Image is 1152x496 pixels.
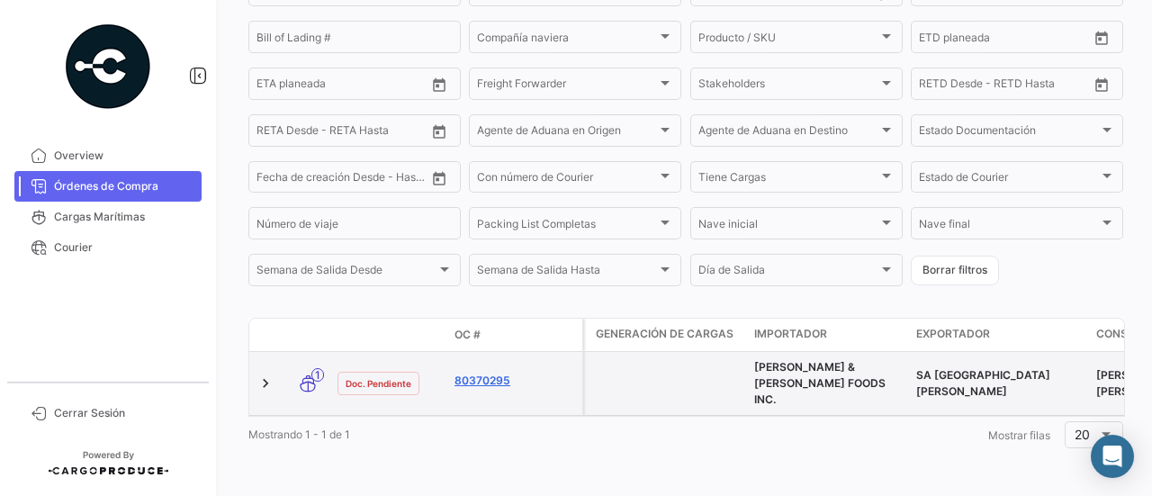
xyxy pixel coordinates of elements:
[964,80,1045,93] input: Hasta
[14,171,202,202] a: Órdenes de Compra
[698,127,878,140] span: Agente de Aduana en Destino
[256,266,436,279] span: Semana de Salida Desde
[14,232,202,263] a: Courier
[1075,427,1090,442] span: 20
[256,80,289,93] input: Desde
[426,165,453,192] button: Open calendar
[698,266,878,279] span: Día de Salida
[477,80,657,93] span: Freight Forwarder
[454,373,575,389] a: 80370295
[256,174,289,186] input: Desde
[754,326,827,342] span: Importador
[477,221,657,233] span: Packing List Completas
[919,127,1099,140] span: Estado Documentación
[698,221,878,233] span: Nave inicial
[919,33,951,46] input: Desde
[909,319,1089,351] datatable-header-cell: Exportador
[346,376,411,391] span: Doc. Pendiente
[256,374,274,392] a: Expand/Collapse Row
[919,80,951,93] input: Desde
[754,360,886,406] span: MILLER & SMITH FOODS INC.
[1091,435,1134,478] div: Abrir Intercom Messenger
[1088,71,1115,98] button: Open calendar
[698,174,878,186] span: Tiene Cargas
[54,405,194,421] span: Cerrar Sesión
[596,326,733,342] span: Generación de cargas
[426,71,453,98] button: Open calendar
[477,174,657,186] span: Con número de Courier
[256,127,289,140] input: Desde
[916,326,990,342] span: Exportador
[248,428,350,441] span: Mostrando 1 - 1 de 1
[919,174,1099,186] span: Estado de Courier
[447,320,582,350] datatable-header-cell: OC #
[964,33,1045,46] input: Hasta
[916,368,1050,398] span: SA SAN MIGUEL
[454,327,481,343] span: OC #
[477,33,657,46] span: Compañía naviera
[477,266,657,279] span: Semana de Salida Hasta
[14,202,202,232] a: Cargas Marítimas
[54,239,194,256] span: Courier
[301,127,382,140] input: Hasta
[747,319,909,351] datatable-header-cell: Importador
[330,328,447,342] datatable-header-cell: Estado Doc.
[919,221,1099,233] span: Nave final
[311,368,324,382] span: 1
[54,148,194,164] span: Overview
[1088,24,1115,51] button: Open calendar
[54,178,194,194] span: Órdenes de Compra
[988,428,1050,442] span: Mostrar filas
[14,140,202,171] a: Overview
[301,174,382,186] input: Hasta
[285,328,330,342] datatable-header-cell: Modo de Transporte
[585,319,747,351] datatable-header-cell: Generación de cargas
[54,209,194,225] span: Cargas Marítimas
[426,118,453,145] button: Open calendar
[911,256,999,285] button: Borrar filtros
[477,127,657,140] span: Agente de Aduana en Origen
[63,22,153,112] img: powered-by.png
[698,33,878,46] span: Producto / SKU
[301,80,382,93] input: Hasta
[698,80,878,93] span: Stakeholders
